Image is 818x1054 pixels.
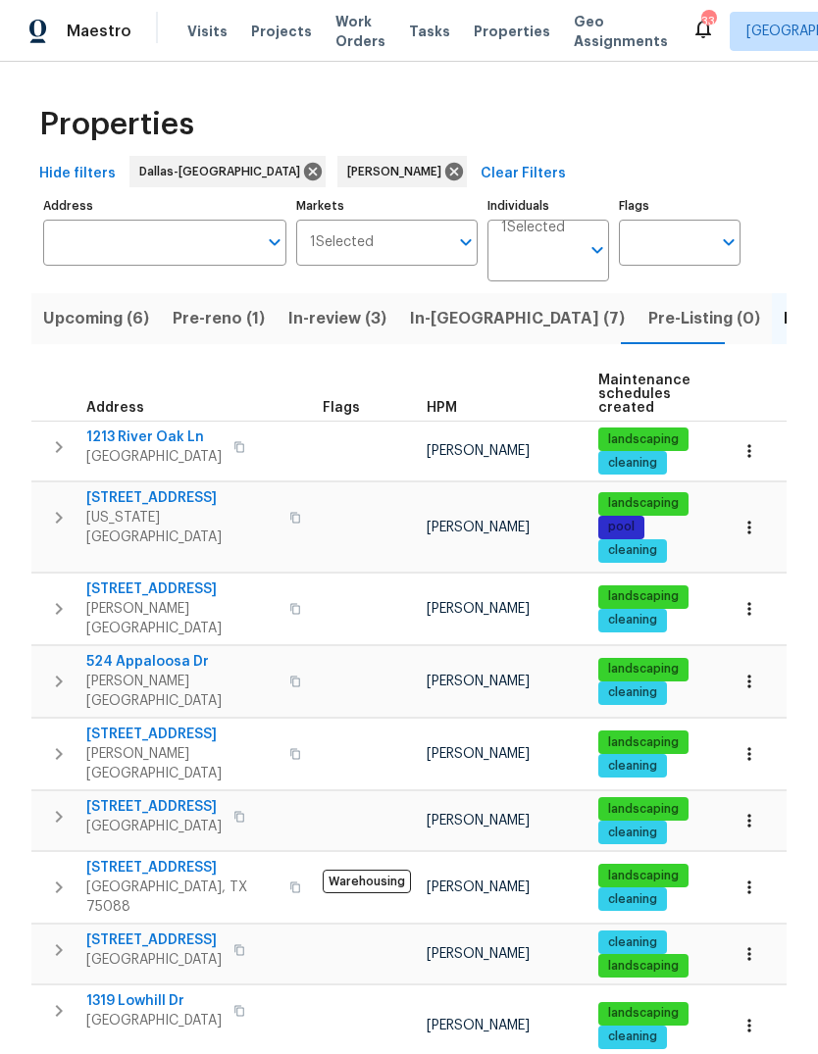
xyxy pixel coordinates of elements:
[39,162,116,186] span: Hide filters
[427,1019,530,1032] span: [PERSON_NAME]
[600,431,687,448] span: landscaping
[648,305,760,332] span: Pre-Listing (0)
[43,305,149,332] span: Upcoming (6)
[600,1029,665,1045] span: cleaning
[600,734,687,751] span: landscaping
[86,797,222,817] span: [STREET_ADDRESS]
[86,652,278,672] span: 524 Appaloosa Dr
[139,162,308,181] span: Dallas-[GEOGRAPHIC_DATA]
[347,162,449,181] span: [PERSON_NAME]
[86,817,222,836] span: [GEOGRAPHIC_DATA]
[427,814,530,828] span: [PERSON_NAME]
[600,588,687,605] span: landscaping
[410,305,625,332] span: In-[GEOGRAPHIC_DATA] (7)
[86,599,278,638] span: [PERSON_NAME][GEOGRAPHIC_DATA]
[427,521,530,534] span: [PERSON_NAME]
[600,958,687,975] span: landscaping
[39,115,194,134] span: Properties
[86,447,222,467] span: [GEOGRAPHIC_DATA]
[600,1005,687,1022] span: landscaping
[86,858,278,878] span: [STREET_ADDRESS]
[173,305,265,332] span: Pre-reno (1)
[427,947,530,961] span: [PERSON_NAME]
[67,22,131,41] span: Maestro
[310,234,374,251] span: 1 Selected
[31,156,124,192] button: Hide filters
[598,374,690,415] span: Maintenance schedules created
[600,519,642,535] span: pool
[86,1011,222,1030] span: [GEOGRAPHIC_DATA]
[501,220,565,236] span: 1 Selected
[474,22,550,41] span: Properties
[452,228,480,256] button: Open
[481,162,566,186] span: Clear Filters
[600,891,665,908] span: cleaning
[86,427,222,447] span: 1213 River Oak Ln
[600,758,665,775] span: cleaning
[251,22,312,41] span: Projects
[296,200,479,212] label: Markets
[43,200,286,212] label: Address
[701,12,715,31] div: 33
[427,602,530,616] span: [PERSON_NAME]
[574,12,668,51] span: Geo Assignments
[335,12,385,51] span: Work Orders
[427,747,530,761] span: [PERSON_NAME]
[600,455,665,472] span: cleaning
[323,401,360,415] span: Flags
[600,495,687,512] span: landscaping
[86,991,222,1011] span: 1319 Lowhill Dr
[86,744,278,783] span: [PERSON_NAME][GEOGRAPHIC_DATA]
[409,25,450,38] span: Tasks
[600,684,665,701] span: cleaning
[86,672,278,711] span: [PERSON_NAME][GEOGRAPHIC_DATA]
[86,878,278,917] span: [GEOGRAPHIC_DATA], TX 75088
[600,825,665,841] span: cleaning
[86,508,278,547] span: [US_STATE][GEOGRAPHIC_DATA]
[600,801,687,818] span: landscaping
[600,868,687,884] span: landscaping
[129,156,326,187] div: Dallas-[GEOGRAPHIC_DATA]
[86,579,278,599] span: [STREET_ADDRESS]
[288,305,386,332] span: In-review (3)
[323,870,411,893] span: Warehousing
[619,200,741,212] label: Flags
[261,228,288,256] button: Open
[584,236,611,264] button: Open
[600,612,665,628] span: cleaning
[337,156,467,187] div: [PERSON_NAME]
[473,156,574,192] button: Clear Filters
[427,880,530,894] span: [PERSON_NAME]
[600,661,687,678] span: landscaping
[487,200,609,212] label: Individuals
[715,228,742,256] button: Open
[427,401,457,415] span: HPM
[427,675,530,688] span: [PERSON_NAME]
[86,950,222,970] span: [GEOGRAPHIC_DATA]
[600,934,665,951] span: cleaning
[187,22,228,41] span: Visits
[427,444,530,458] span: [PERSON_NAME]
[86,725,278,744] span: [STREET_ADDRESS]
[86,488,278,508] span: [STREET_ADDRESS]
[86,930,222,950] span: [STREET_ADDRESS]
[600,542,665,559] span: cleaning
[86,401,144,415] span: Address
